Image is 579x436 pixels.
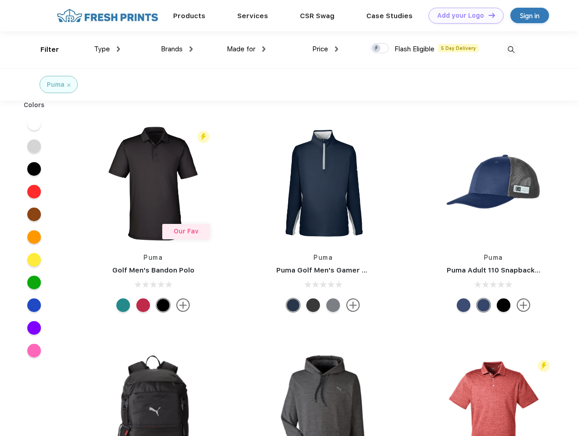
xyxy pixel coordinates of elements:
img: more.svg [176,298,190,312]
img: more.svg [517,298,530,312]
img: dropdown.png [335,46,338,52]
span: 5 Day Delivery [438,44,479,52]
img: dropdown.png [117,46,120,52]
div: Pma Blk Pma Blk [497,298,510,312]
span: Type [94,45,110,53]
a: Golf Men's Bandon Polo [112,266,195,274]
a: Puma [144,254,163,261]
div: Navy Blazer [286,298,300,312]
div: Green Lagoon [116,298,130,312]
img: func=resize&h=266 [433,123,554,244]
img: desktop_search.svg [504,42,519,57]
span: Flash Eligible [394,45,434,53]
a: Puma [314,254,333,261]
img: DT [489,13,495,18]
img: dropdown.png [190,46,193,52]
div: Ski Patrol [136,298,150,312]
a: Sign in [510,8,549,23]
img: filter_cancel.svg [67,84,70,87]
img: func=resize&h=266 [93,123,214,244]
img: flash_active_toggle.svg [197,131,210,143]
div: Peacoat with Qut Shd [477,298,490,312]
a: Services [237,12,268,20]
img: dropdown.png [262,46,265,52]
div: Peacoat Qut Shd [457,298,470,312]
img: flash_active_toggle.svg [538,360,550,372]
div: Puma Black [156,298,170,312]
img: more.svg [346,298,360,312]
div: Add your Logo [437,12,484,20]
img: fo%20logo%202.webp [54,8,161,24]
a: CSR Swag [300,12,334,20]
span: Brands [161,45,183,53]
img: func=resize&h=266 [263,123,384,244]
a: Products [173,12,205,20]
div: Quiet Shade [326,298,340,312]
div: Puma Black [306,298,320,312]
div: Colors [17,100,52,110]
div: Puma [47,80,65,89]
span: Price [312,45,328,53]
div: Filter [40,45,59,55]
a: Puma [484,254,503,261]
span: Our Fav [174,228,199,235]
a: Puma Golf Men's Gamer Golf Quarter-Zip [276,266,420,274]
span: Made for [227,45,255,53]
div: Sign in [520,10,539,21]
